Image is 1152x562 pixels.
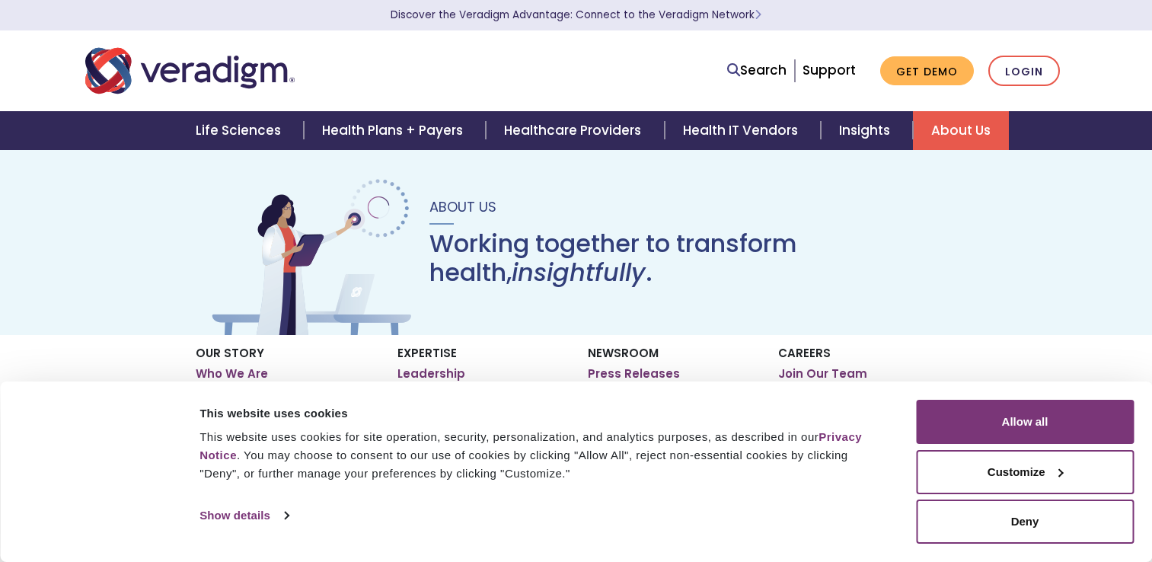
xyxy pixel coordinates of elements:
span: Learn More [755,8,761,22]
div: This website uses cookies [199,404,882,423]
h1: Working together to transform health, . [429,229,944,288]
button: Allow all [916,400,1134,444]
a: Health IT Vendors [665,111,821,150]
a: Press Releases [588,366,680,382]
a: Insights [821,111,913,150]
button: Customize [916,450,1134,494]
a: Who We Are [196,366,268,382]
a: Leadership [397,366,465,382]
span: About Us [429,197,496,216]
a: Show details [199,504,288,527]
a: Join Our Team [778,366,867,382]
div: This website uses cookies for site operation, security, personalization, and analytics purposes, ... [199,428,882,483]
button: Deny [916,500,1134,544]
a: Search [727,60,787,81]
a: Healthcare Providers [486,111,664,150]
a: Health Plans + Payers [304,111,486,150]
img: Veradigm logo [85,46,295,96]
a: Get Demo [880,56,974,86]
a: Life Sciences [177,111,304,150]
a: About Us [913,111,1009,150]
a: Discover the Veradigm Advantage: Connect to the Veradigm NetworkLearn More [391,8,761,22]
em: insightfully [512,255,646,289]
a: Support [803,61,856,79]
a: Login [988,56,1060,87]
